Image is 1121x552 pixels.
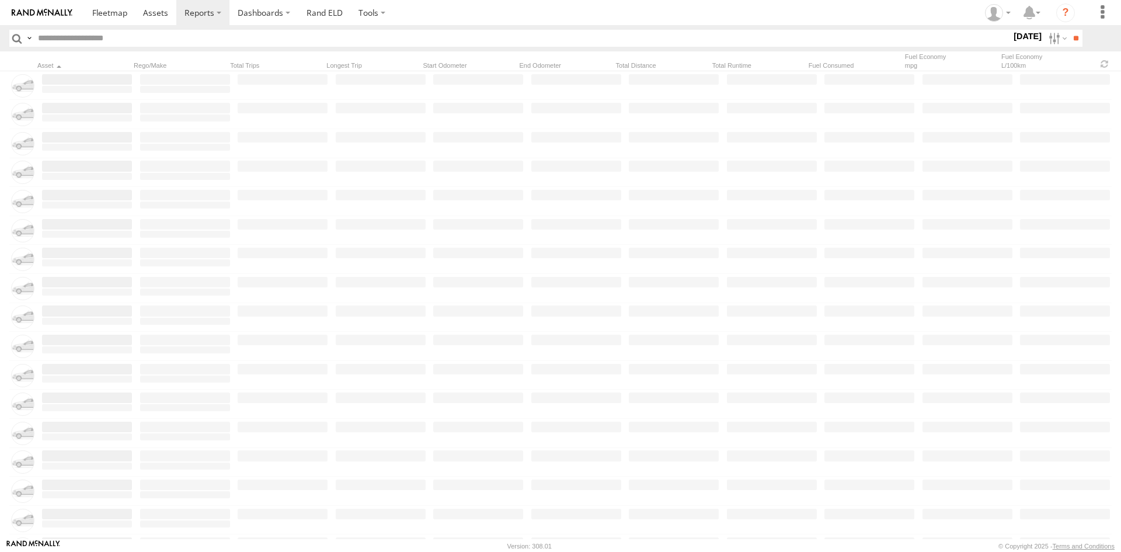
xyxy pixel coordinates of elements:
i: ? [1056,4,1075,22]
div: Click to Sort [37,61,129,70]
a: Visit our Website [6,540,60,552]
label: Search Query [25,30,34,47]
label: [DATE] [1011,30,1044,43]
div: Version: 308.01 [507,543,552,550]
span: Refresh [1098,58,1112,70]
div: Fuel Economy [905,53,997,70]
div: Fuel Consumed [809,61,900,70]
div: Total Runtime [712,61,804,70]
div: Rego/Make [134,61,225,70]
div: Start Odometer [423,61,514,70]
div: © Copyright 2025 - [998,543,1115,550]
div: End Odometer [519,61,611,70]
div: Fuel Economy [1001,53,1093,70]
img: rand-logo.svg [12,9,72,17]
div: Longest Trip [326,61,418,70]
div: mpg [905,61,997,70]
div: L/100km [1001,61,1093,70]
div: Total Distance [616,61,708,70]
label: Search Filter Options [1044,30,1069,47]
div: Total Trips [230,61,322,70]
div: Barry Frye [981,4,1015,22]
a: Terms and Conditions [1053,543,1115,550]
